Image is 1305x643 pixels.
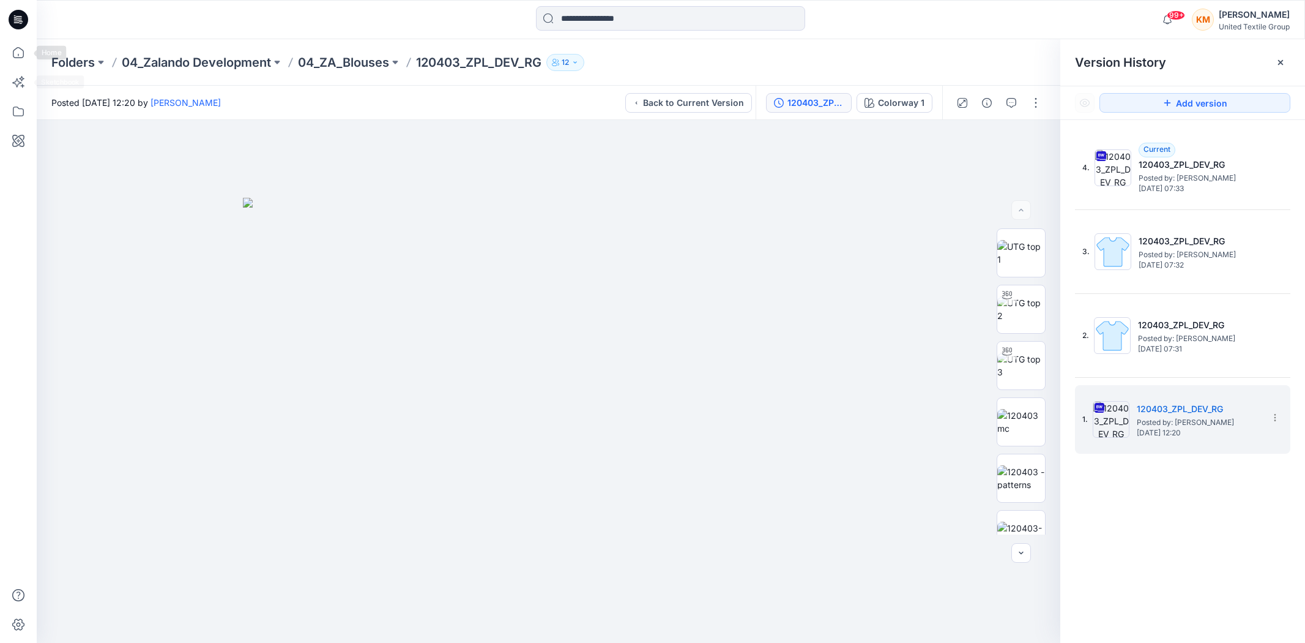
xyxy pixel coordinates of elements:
span: [DATE] 07:33 [1139,184,1261,193]
div: KM [1192,9,1214,31]
span: Posted by: Rita Garneliene [1138,333,1260,345]
span: Posted by: Rita Garneliene [1139,249,1261,261]
a: 04_Zalando Development [122,54,271,71]
a: [PERSON_NAME] [151,97,221,108]
button: Details [977,93,997,113]
a: 04_ZA_Blouses [298,54,389,71]
button: Colorway 1 [857,93,932,113]
span: [DATE] 12:20 [1137,429,1259,437]
span: Current [1143,145,1170,154]
h5: 120403_ZPL_DEV_RG [1139,157,1261,172]
img: 120403_ZPL_DEV_RG [1095,233,1131,270]
img: UTG top 3 [997,353,1045,378]
div: Colorway 1 [878,96,924,110]
img: 120403_ZPL_DEV_RG [1094,317,1131,354]
img: UTG top 1 [997,240,1045,266]
p: 12 [562,56,569,69]
a: Folders [51,54,95,71]
span: 2. [1082,330,1089,341]
h5: 120403_ZPL_DEV_RG [1138,318,1260,333]
button: 120403_ZPL_DEV_RG [766,93,852,113]
span: 3. [1082,246,1090,257]
img: 120403 mc [997,409,1045,435]
span: 4. [1082,162,1090,173]
img: UTG top 2 [997,296,1045,322]
span: [DATE] 07:32 [1139,261,1261,269]
span: Posted [DATE] 12:20 by [51,96,221,109]
img: 120403_ZPL_DEV_RG [1095,149,1131,186]
button: Close [1276,58,1285,67]
img: 120403-description [997,522,1045,547]
button: Add version [1099,93,1290,113]
img: eyJhbGciOiJIUzI1NiIsImtpZCI6IjAiLCJzbHQiOiJzZXMiLCJ0eXAiOiJKV1QifQ.eyJkYXRhIjp7InR5cGUiOiJzdG9yYW... [243,198,855,643]
button: Back to Current Version [625,93,752,113]
span: Posted by: Rita Garneliene [1139,172,1261,184]
img: 120403 - patterns [997,465,1045,491]
div: [PERSON_NAME] [1219,7,1290,22]
img: 120403_ZPL_DEV_RG [1093,401,1129,438]
div: 120403_ZPL_DEV_RG [787,96,844,110]
span: 99+ [1167,10,1185,20]
span: [DATE] 07:31 [1138,345,1260,353]
span: Version History [1075,55,1166,70]
span: 1. [1082,414,1088,425]
h5: 120403_ZPL_DEV_RG [1139,234,1261,249]
span: Posted by: Rita Garneliene [1137,416,1259,429]
button: Show Hidden Versions [1075,93,1095,113]
h5: 120403_ZPL_DEV_RG [1137,402,1259,416]
div: United Textile Group [1219,22,1290,31]
p: 120403_ZPL_DEV_RG [416,54,541,71]
button: 12 [546,54,584,71]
